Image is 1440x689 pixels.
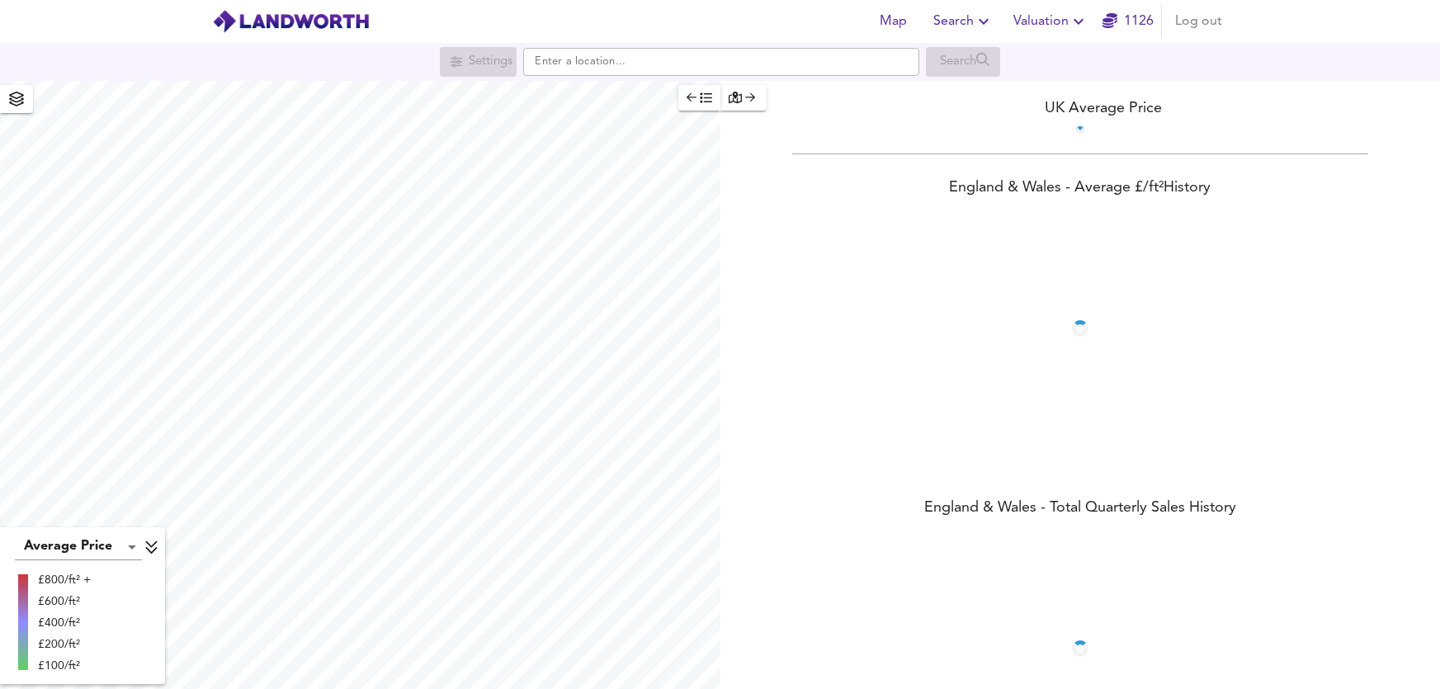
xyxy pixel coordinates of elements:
[440,47,517,77] div: Search for a location first or explore the map
[523,48,919,76] input: Enter a location...
[926,47,1001,77] div: Search for a location first or explore the map
[1013,10,1088,33] span: Valuation
[38,615,91,631] div: £400/ft²
[1102,10,1154,33] a: 1126
[1007,5,1095,38] button: Valuation
[38,593,91,610] div: £600/ft²
[1102,5,1154,38] button: 1126
[1169,5,1229,38] button: Log out
[38,572,91,588] div: £800/ft² +
[1175,10,1222,33] span: Log out
[38,636,91,653] div: £200/ft²
[867,5,920,38] button: Map
[15,534,142,560] div: Average Price
[212,9,370,34] img: logo
[933,10,994,33] span: Search
[927,5,1000,38] button: Search
[38,658,91,674] div: £100/ft²
[874,10,914,33] span: Map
